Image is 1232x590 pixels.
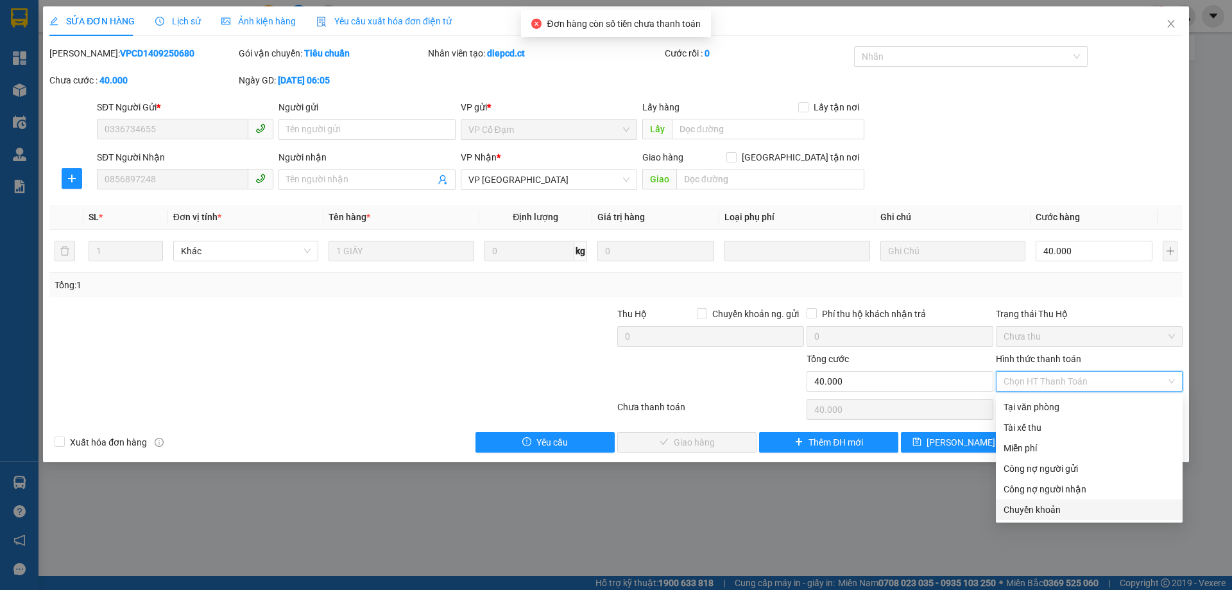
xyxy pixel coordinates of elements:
[49,73,236,87] div: Chưa cước :
[912,437,921,447] span: save
[1036,212,1080,222] span: Cước hàng
[468,120,629,139] span: VP Cổ Đạm
[547,19,700,29] span: Đơn hàng còn số tiền chưa thanh toán
[329,212,370,222] span: Tên hàng
[1004,327,1175,346] span: Chưa thu
[438,175,448,185] span: user-add
[120,48,536,64] li: Hotline: 1900252555
[304,48,350,58] b: Tiêu chuẩn
[155,17,164,26] span: clock-circle
[794,437,803,447] span: plus
[181,241,311,261] span: Khác
[475,432,615,453] button: exclamation-circleYêu cầu
[597,241,714,261] input: 0
[487,48,525,58] b: diepcd.ct
[665,46,851,60] div: Cước rồi :
[62,173,81,184] span: plus
[875,205,1031,230] th: Ghi chú
[221,17,230,26] span: picture
[616,400,805,422] div: Chưa thanh toán
[809,100,864,114] span: Lấy tận nơi
[16,93,191,136] b: GỬI : VP [GEOGRAPHIC_DATA]
[536,435,568,449] span: Yêu cầu
[672,119,864,139] input: Dọc đường
[996,307,1183,321] div: Trạng thái Thu Hộ
[89,212,99,222] span: SL
[255,123,266,134] span: phone
[676,169,864,189] input: Dọc đường
[1004,503,1175,517] div: Chuyển khoản
[278,150,455,164] div: Người nhận
[617,309,647,319] span: Thu Hộ
[173,212,221,222] span: Đơn vị tính
[1004,372,1175,391] span: Chọn HT Thanh Toán
[468,170,629,189] span: VP Mỹ Đình
[221,16,296,26] span: Ảnh kiện hàng
[255,173,266,184] span: phone
[1153,6,1189,42] button: Close
[49,16,135,26] span: SỬA ĐƠN HÀNG
[97,150,273,164] div: SĐT Người Nhận
[316,17,327,27] img: icon
[239,73,425,87] div: Ngày GD:
[901,432,1040,453] button: save[PERSON_NAME] thay đổi
[597,212,645,222] span: Giá trị hàng
[737,150,864,164] span: [GEOGRAPHIC_DATA] tận nơi
[1004,482,1175,496] div: Công nợ người nhận
[1004,462,1175,476] div: Công nợ người gửi
[574,241,587,261] span: kg
[1166,19,1176,29] span: close
[461,152,497,162] span: VP Nhận
[817,307,931,321] span: Phí thu hộ khách nhận trả
[531,19,542,29] span: close-circle
[120,31,536,48] li: Cổ Đạm, xã [GEOGRAPHIC_DATA], [GEOGRAPHIC_DATA]
[642,152,683,162] span: Giao hàng
[927,435,1029,449] span: [PERSON_NAME] thay đổi
[513,212,558,222] span: Định lượng
[62,168,82,189] button: plus
[278,100,455,114] div: Người gửi
[1004,441,1175,455] div: Miễn phí
[428,46,662,60] div: Nhân viên tạo:
[996,354,1081,364] label: Hình thức thanh toán
[1163,241,1177,261] button: plus
[278,75,330,85] b: [DATE] 06:05
[120,48,194,58] b: VPCD1409250680
[642,119,672,139] span: Lấy
[316,16,452,26] span: Yêu cầu xuất hóa đơn điện tử
[617,432,757,453] button: checkGiao hàng
[97,100,273,114] div: SĐT Người Gửi
[239,46,425,60] div: Gói vận chuyển:
[329,241,474,261] input: VD: Bàn, Ghế
[719,205,875,230] th: Loại phụ phí
[155,438,164,447] span: info-circle
[155,16,201,26] span: Lịch sử
[65,435,152,449] span: Xuất hóa đơn hàng
[642,169,676,189] span: Giao
[55,241,75,261] button: delete
[461,100,637,114] div: VP gửi
[1004,421,1175,435] div: Tài xế thu
[16,16,80,80] img: logo.jpg
[996,458,1183,479] div: Cước gửi hàng sẽ được ghi vào công nợ của người gửi
[707,307,804,321] span: Chuyển khoản ng. gửi
[49,46,236,60] div: [PERSON_NAME]:
[1004,400,1175,414] div: Tại văn phòng
[759,432,898,453] button: plusThêm ĐH mới
[705,48,710,58] b: 0
[809,435,863,449] span: Thêm ĐH mới
[522,437,531,447] span: exclamation-circle
[807,354,849,364] span: Tổng cước
[880,241,1025,261] input: Ghi Chú
[996,479,1183,499] div: Cước gửi hàng sẽ được ghi vào công nợ của người nhận
[99,75,128,85] b: 40.000
[55,278,475,292] div: Tổng: 1
[642,102,680,112] span: Lấy hàng
[49,17,58,26] span: edit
